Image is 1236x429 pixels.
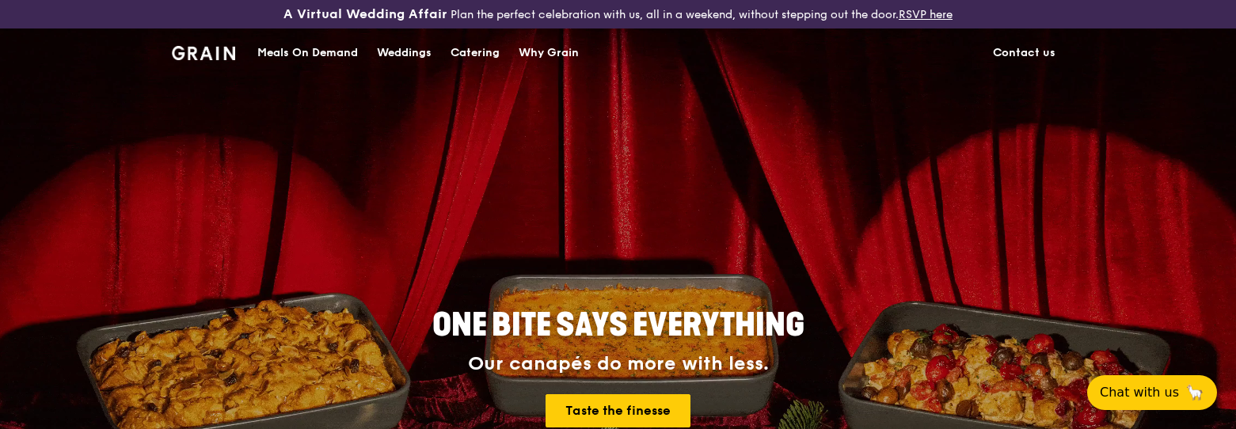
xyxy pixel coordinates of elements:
[206,6,1030,22] div: Plan the perfect celebration with us, all in a weekend, without stepping out the door.
[432,306,804,344] span: ONE BITE SAYS EVERYTHING
[1100,383,1179,402] span: Chat with us
[367,29,441,77] a: Weddings
[546,394,690,427] a: Taste the finesse
[172,28,236,75] a: GrainGrain
[283,6,447,22] h3: A Virtual Wedding Affair
[333,353,903,375] div: Our canapés do more with less.
[983,29,1065,77] a: Contact us
[899,8,953,21] a: RSVP here
[1185,383,1204,402] span: 🦙
[509,29,588,77] a: Why Grain
[441,29,509,77] a: Catering
[519,29,579,77] div: Why Grain
[172,46,236,60] img: Grain
[257,29,358,77] div: Meals On Demand
[451,29,500,77] div: Catering
[377,29,432,77] div: Weddings
[1087,375,1217,410] button: Chat with us🦙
